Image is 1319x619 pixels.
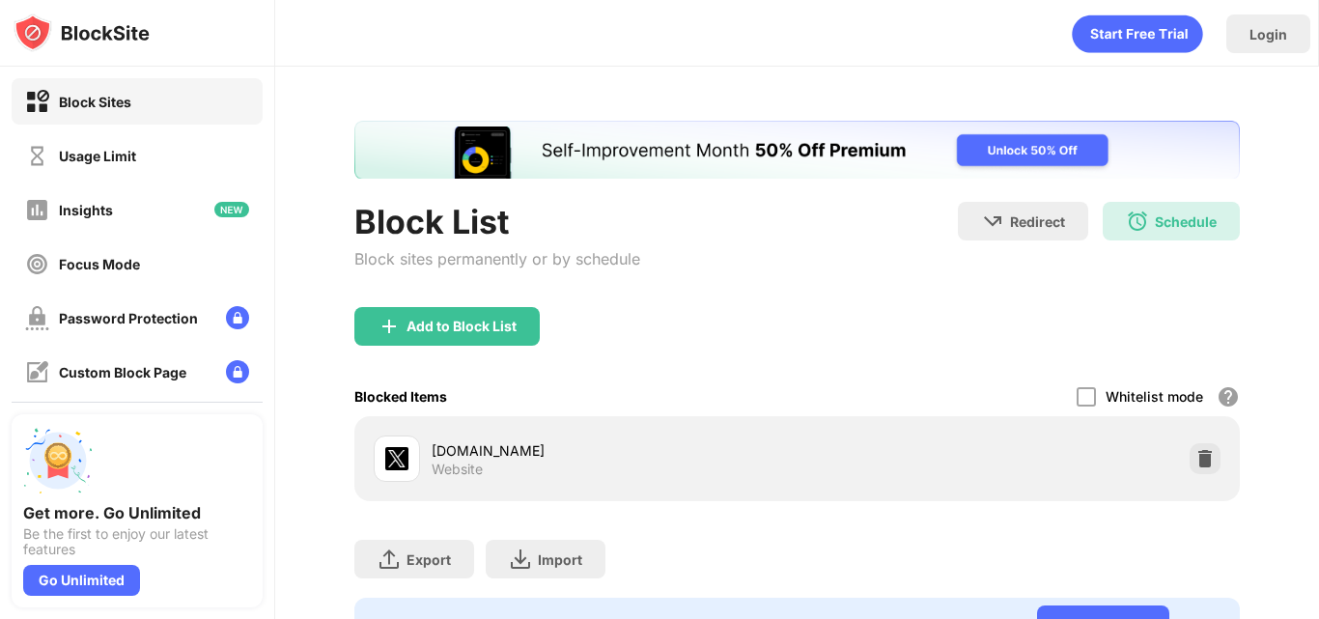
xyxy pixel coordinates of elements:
div: Block sites permanently or by schedule [354,249,640,268]
div: Website [432,461,483,478]
div: Focus Mode [59,256,140,272]
img: focus-off.svg [25,252,49,276]
img: lock-menu.svg [226,306,249,329]
div: Redirect [1010,213,1065,230]
div: Custom Block Page [59,364,186,380]
img: customize-block-page-off.svg [25,360,49,384]
div: Be the first to enjoy our latest features [23,526,251,557]
iframe: Banner [354,121,1240,179]
img: lock-menu.svg [226,360,249,383]
div: [DOMAIN_NAME] [432,440,798,461]
div: Get more. Go Unlimited [23,503,251,522]
div: Import [538,551,582,568]
div: Login [1249,26,1287,42]
img: insights-off.svg [25,198,49,222]
div: Block Sites [59,94,131,110]
div: Whitelist mode [1106,388,1203,405]
img: block-on.svg [25,90,49,114]
div: Password Protection [59,310,198,326]
img: favicons [385,447,408,470]
div: Insights [59,202,113,218]
div: Schedule [1155,213,1217,230]
img: time-usage-off.svg [25,144,49,168]
div: Block List [354,202,640,241]
div: Usage Limit [59,148,136,164]
img: logo-blocksite.svg [14,14,150,52]
div: Go Unlimited [23,565,140,596]
img: new-icon.svg [214,202,249,217]
div: animation [1072,14,1203,53]
div: Export [407,551,451,568]
g: Start Free Trial [1091,28,1188,39]
div: Add to Block List [407,319,517,334]
img: password-protection-off.svg [25,306,49,330]
img: push-unlimited.svg [23,426,93,495]
div: Blocked Items [354,388,447,405]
